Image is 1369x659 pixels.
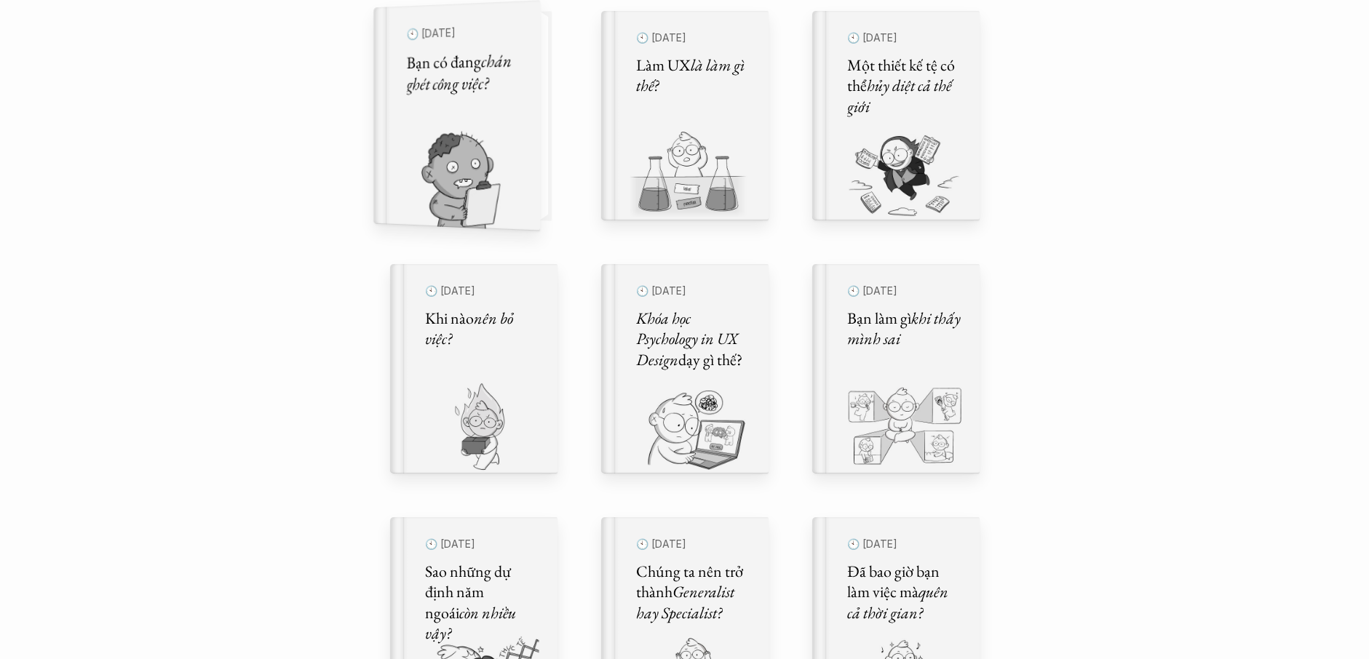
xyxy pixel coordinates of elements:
h5: Làm UX [636,55,751,97]
em: hủy diệt cả thế giới [847,75,954,117]
em: chán ghét công việc? [406,49,515,95]
a: 🕙 [DATE]Khi nàonên bỏ việc? [390,264,557,474]
p: 🕙 [DATE] [425,281,540,301]
em: còn nhiều vậy? [425,602,519,644]
p: 🕙 [DATE] [847,535,962,554]
h5: Bạn làm gì [847,308,962,350]
h5: Bạn có đang [406,49,521,96]
a: 🕙 [DATE]Một thiết kế tệ có thểhủy diệt cả thế giới [812,11,980,220]
a: 🕙 [DATE]Làm UXlà làm gì thế? [601,11,769,220]
em: là làm gì thế? [636,55,747,97]
a: 🕙 [DATE]Bạn làm gìkhi thấy mình sai [812,264,980,474]
h5: Sao những dự định năm ngoái [425,562,540,644]
p: 🕙 [DATE] [406,20,521,45]
em: quên cả thời gian? [847,581,951,623]
em: Khóa học Psychology in UX Design [636,308,741,370]
h5: Chúng ta nên trở thành [636,562,751,624]
h5: Khi nào [425,308,540,350]
p: 🕙 [DATE] [636,535,751,554]
h5: Một thiết kế tệ có thể [847,55,962,118]
p: 🕙 [DATE] [636,28,751,48]
a: 🕙 [DATE]Bạn có đangchán ghét công việc? [390,11,557,220]
em: nên bỏ việc? [425,308,516,350]
p: 🕙 [DATE] [425,535,540,554]
a: 🕙 [DATE]Khóa học Psychology in UX Designdạy gì thế? [601,264,769,474]
h5: dạy gì thế? [636,308,751,371]
h5: Đã bao giờ bạn làm việc mà [847,562,962,624]
p: 🕙 [DATE] [847,281,962,301]
em: Generalist hay Specialist? [636,581,737,623]
p: 🕙 [DATE] [636,281,751,301]
p: 🕙 [DATE] [847,28,962,48]
em: khi thấy mình sai [847,308,964,350]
